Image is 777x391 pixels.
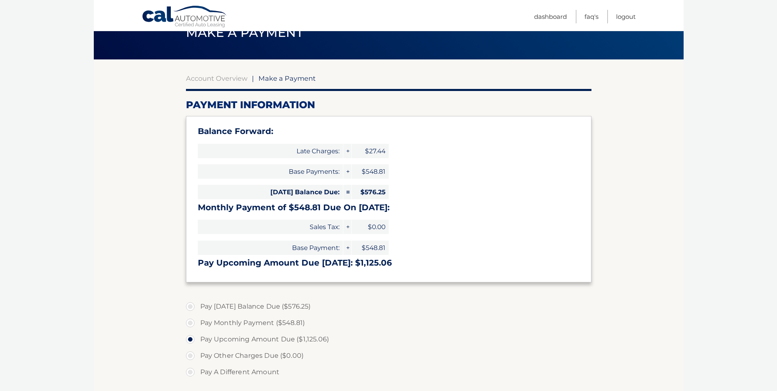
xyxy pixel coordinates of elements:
a: Cal Automotive [142,5,228,29]
h3: Balance Forward: [198,126,580,136]
span: Make a Payment [258,74,316,82]
label: Pay Upcoming Amount Due ($1,125.06) [186,331,591,348]
label: Pay [DATE] Balance Due ($576.25) [186,298,591,315]
span: [DATE] Balance Due: [198,185,343,199]
span: Late Charges: [198,144,343,158]
span: Base Payments: [198,164,343,179]
span: $27.44 [352,144,389,158]
a: FAQ's [584,10,598,23]
span: Make a Payment [186,25,304,40]
span: + [343,220,351,234]
span: Base Payment: [198,241,343,255]
h2: Payment Information [186,99,591,111]
span: + [343,164,351,179]
span: $548.81 [352,164,389,179]
span: $548.81 [352,241,389,255]
label: Pay Monthly Payment ($548.81) [186,315,591,331]
span: | [252,74,254,82]
span: = [343,185,351,199]
label: Pay Other Charges Due ($0.00) [186,348,591,364]
span: $0.00 [352,220,389,234]
a: Logout [616,10,636,23]
a: Account Overview [186,74,247,82]
label: Pay A Different Amount [186,364,591,380]
h3: Monthly Payment of $548.81 Due On [DATE]: [198,202,580,213]
a: Dashboard [534,10,567,23]
span: + [343,144,351,158]
span: Sales Tax: [198,220,343,234]
h3: Pay Upcoming Amount Due [DATE]: $1,125.06 [198,258,580,268]
span: $576.25 [352,185,389,199]
span: + [343,241,351,255]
